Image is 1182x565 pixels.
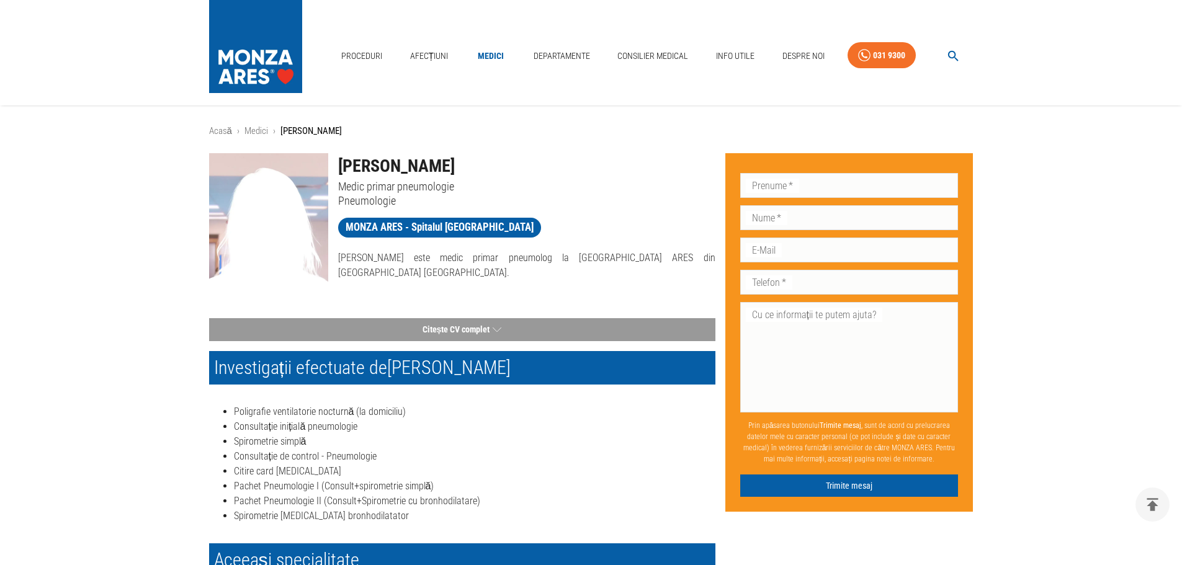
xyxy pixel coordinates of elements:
[612,43,693,69] a: Consilier Medical
[234,449,715,464] li: Consultație de control - Pneumologie
[280,124,342,138] p: [PERSON_NAME]
[234,494,715,509] li: Pachet Pneumologie II (Consult+Spirometrie cu bronhodilatare)
[209,351,715,385] h2: Investigații efectuate de [PERSON_NAME]
[820,421,861,430] b: Trimite mesaj
[338,220,541,235] span: MONZA ARES - Spitalul [GEOGRAPHIC_DATA]
[273,124,275,138] li: ›
[740,474,959,497] button: Trimite mesaj
[209,125,232,136] a: Acasă
[338,179,715,194] p: Medic primar pneumologie
[336,43,387,69] a: Proceduri
[740,415,959,469] p: Prin apăsarea butonului , sunt de acord cu prelucrarea datelor mele cu caracter personal (ce pot ...
[338,194,715,208] p: Pneumologie
[405,43,454,69] a: Afecțiuni
[234,464,715,479] li: Citire card [MEDICAL_DATA]
[848,42,916,69] a: 031 9300
[338,251,715,280] p: [PERSON_NAME] este medic primar pneumolog la [GEOGRAPHIC_DATA] ARES din [GEOGRAPHIC_DATA] [GEOGRA...
[234,509,715,523] li: Spirometrie [MEDICAL_DATA] bronhodilatator
[873,48,905,63] div: 031 9300
[209,124,974,138] nav: breadcrumb
[234,419,715,434] li: Consultație inițială pneumologie
[234,434,715,449] li: Spirometrie simplă
[529,43,595,69] a: Departamente
[209,318,715,341] button: Citește CV complet
[471,43,511,69] a: Medici
[237,124,240,138] li: ›
[234,479,715,494] li: Pachet Pneumologie I (Consult+spirometrie simplă)
[244,125,268,136] a: Medici
[209,153,328,308] img: Dr. Gina Ana Ciolan
[711,43,759,69] a: Info Utile
[338,218,541,238] a: MONZA ARES - Spitalul [GEOGRAPHIC_DATA]
[234,404,715,419] li: Poligrafie ventilatorie nocturnă (la domiciliu)
[1135,487,1170,522] button: delete
[777,43,830,69] a: Despre Noi
[338,153,715,179] h1: [PERSON_NAME]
